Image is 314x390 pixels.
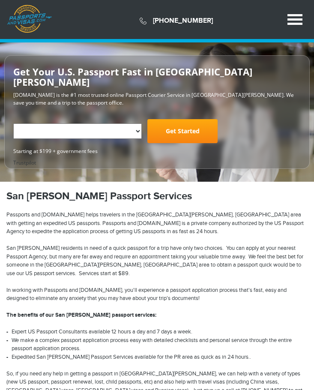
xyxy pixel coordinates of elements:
span: Starting at $199 + government fees [13,147,301,155]
li: Expedited San [PERSON_NAME] Passport Services available for the PR area as quick as in 24 hours.. [6,353,308,362]
a: Get Started [147,119,218,143]
p: [DOMAIN_NAME] is the #1 most trusted online Passport Courier Service in [GEOGRAPHIC_DATA][PERSON_... [13,91,301,106]
h2: Get Your U.S. Passport Fast in [GEOGRAPHIC_DATA][PERSON_NAME] [13,66,301,87]
li: Expert US Passport Consultants available 12 hours a day and 7 days a week. [6,328,308,336]
p: San [PERSON_NAME] residents in need of a quick passport for a trip have only two choices. You can... [6,244,308,278]
h1: San [PERSON_NAME] Passport Services [6,190,308,203]
p: In working with Passports and [DOMAIN_NAME], you'll experience a passport application process tha... [6,286,308,303]
a: [PHONE_NUMBER] [153,17,213,25]
p: Passports and [DOMAIN_NAME] helps travelers in the [GEOGRAPHIC_DATA][PERSON_NAME], [GEOGRAPHIC_DA... [6,211,308,236]
li: We make a complex passport application process easy with detailed checklists and personal service... [6,336,308,353]
strong: The benefits of our San [PERSON_NAME] passport services: [6,312,156,318]
a: Trustpilot [13,159,36,166]
a: Passports & [DOMAIN_NAME] [7,5,52,35]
